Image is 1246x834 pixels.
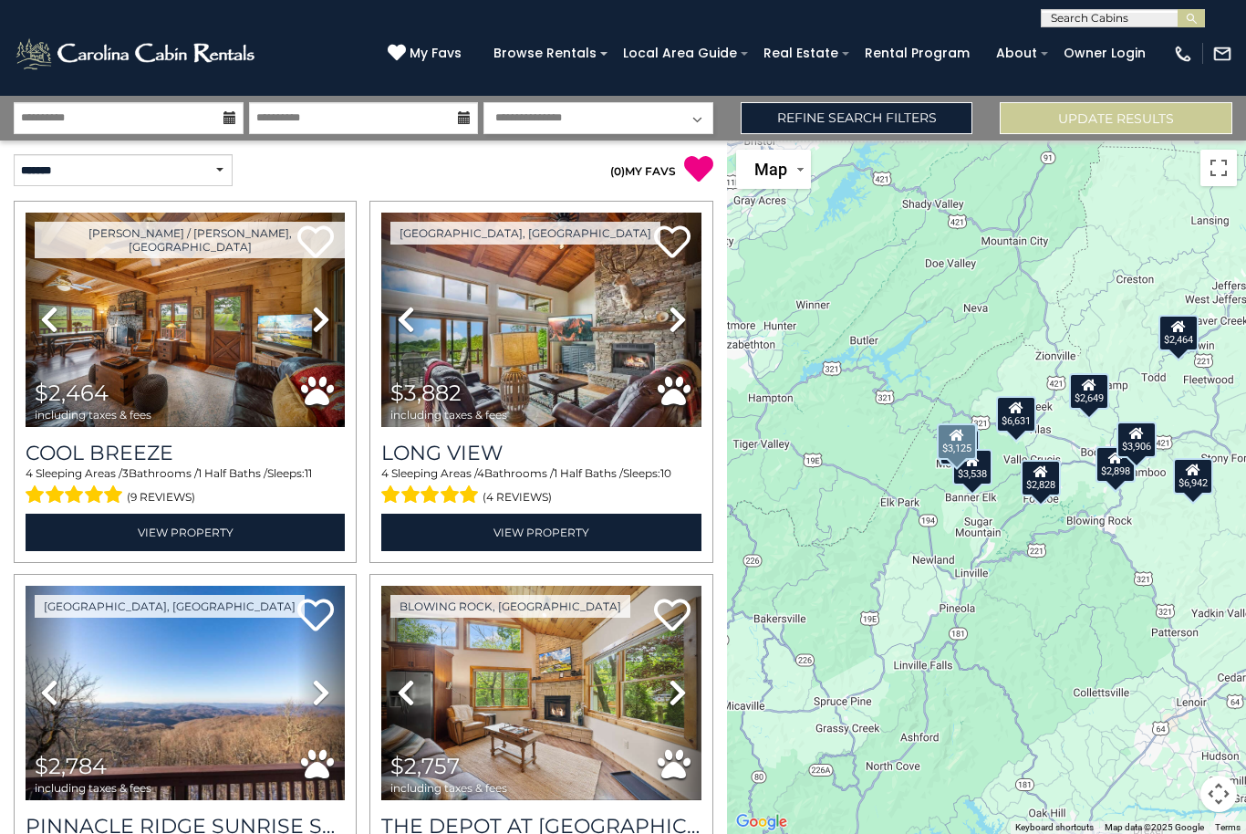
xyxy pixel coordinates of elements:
[660,466,671,480] span: 10
[483,485,552,509] span: (4 reviews)
[1215,822,1241,832] a: Terms (opens in new tab)
[856,39,979,68] a: Rental Program
[484,39,606,68] a: Browse Rentals
[736,150,811,189] button: Change map style
[610,164,676,178] a: (0)MY FAVS
[754,160,787,179] span: Map
[1015,821,1094,834] button: Keyboard shortcuts
[35,782,151,794] span: including taxes & fees
[952,449,992,485] div: $3,538
[390,409,507,421] span: including taxes & fees
[26,465,345,509] div: Sleeping Areas / Bathrooms / Sleeps:
[390,753,460,779] span: $2,757
[554,466,623,480] span: 1 Half Baths /
[127,485,195,509] span: (9 reviews)
[732,810,792,834] a: Open this area in Google Maps (opens a new window)
[26,213,345,427] img: thumbnail_169112841.jpeg
[26,466,33,480] span: 4
[381,466,389,480] span: 4
[390,595,630,618] a: Blowing Rock, [GEOGRAPHIC_DATA]
[390,380,462,406] span: $3,882
[198,466,267,480] span: 1 Half Baths /
[1000,102,1232,134] button: Update Results
[1158,315,1199,351] div: $2,464
[741,102,973,134] a: Refine Search Filters
[1200,776,1237,812] button: Map camera controls
[388,44,466,64] a: My Favs
[410,44,462,63] span: My Favs
[477,466,484,480] span: 4
[1069,373,1109,410] div: $2,649
[1117,422,1158,458] div: $3,906
[35,753,107,779] span: $2,784
[732,810,792,834] img: Google
[1200,150,1237,186] button: Toggle fullscreen view
[26,441,345,465] a: Cool Breeze
[754,39,847,68] a: Real Estate
[997,396,1037,433] div: $6,631
[1096,446,1137,483] div: $2,898
[1212,44,1232,64] img: mail-regular-white.png
[614,39,746,68] a: Local Area Guide
[122,466,129,480] span: 3
[381,586,701,800] img: thumbnail_168739887.jpeg
[654,224,690,263] a: Add to favorites
[35,595,305,618] a: [GEOGRAPHIC_DATA], [GEOGRAPHIC_DATA]
[654,597,690,636] a: Add to favorites
[614,164,621,178] span: 0
[381,441,701,465] a: Long View
[390,222,660,245] a: [GEOGRAPHIC_DATA], [GEOGRAPHIC_DATA]
[1174,458,1214,495] div: $6,942
[987,39,1046,68] a: About
[1021,460,1061,496] div: $2,828
[35,222,345,258] a: [PERSON_NAME] / [PERSON_NAME], [GEOGRAPHIC_DATA]
[35,380,109,406] span: $2,464
[381,514,701,551] a: View Property
[1054,39,1155,68] a: Owner Login
[14,36,260,72] img: White-1-2.png
[305,466,312,480] span: 11
[1105,822,1204,832] span: Map data ©2025 Google
[390,782,507,794] span: including taxes & fees
[35,409,151,421] span: including taxes & fees
[381,213,701,427] img: thumbnail_166494318.jpeg
[26,514,345,551] a: View Property
[1173,44,1193,64] img: phone-regular-white.png
[937,423,977,460] div: $3,125
[610,164,625,178] span: ( )
[26,586,345,800] img: thumbnail_167683369.jpeg
[381,465,701,509] div: Sleeping Areas / Bathrooms / Sleeps:
[297,597,334,636] a: Add to favorites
